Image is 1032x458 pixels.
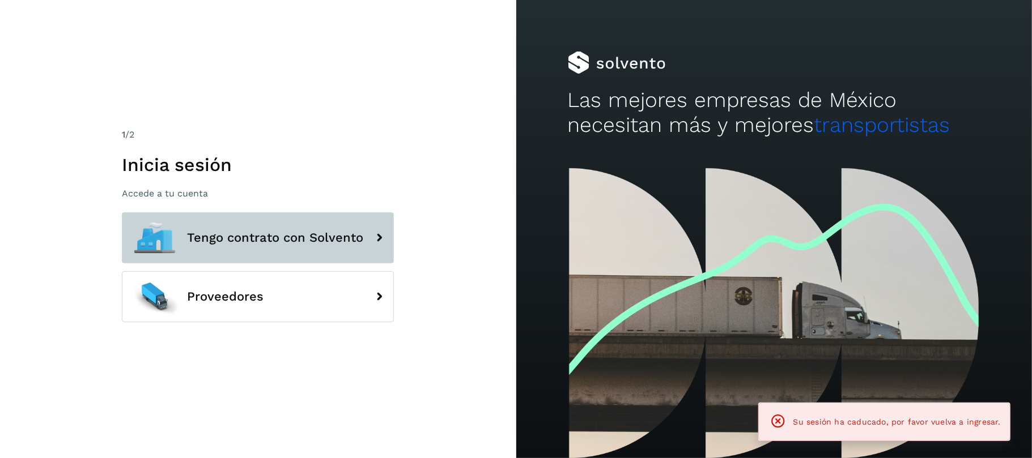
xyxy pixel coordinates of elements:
h1: Inicia sesión [122,154,394,176]
span: Su sesión ha caducado, por favor vuelva a ingresar. [793,417,1001,426]
span: Tengo contrato con Solvento [187,231,363,245]
span: transportistas [814,113,950,137]
p: Accede a tu cuenta [122,188,394,199]
span: Proveedores [187,290,264,303]
div: /2 [122,128,394,142]
h2: Las mejores empresas de México necesitan más y mejores [568,88,980,138]
span: 1 [122,129,125,140]
button: Proveedores [122,271,394,322]
button: Tengo contrato con Solvento [122,212,394,263]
